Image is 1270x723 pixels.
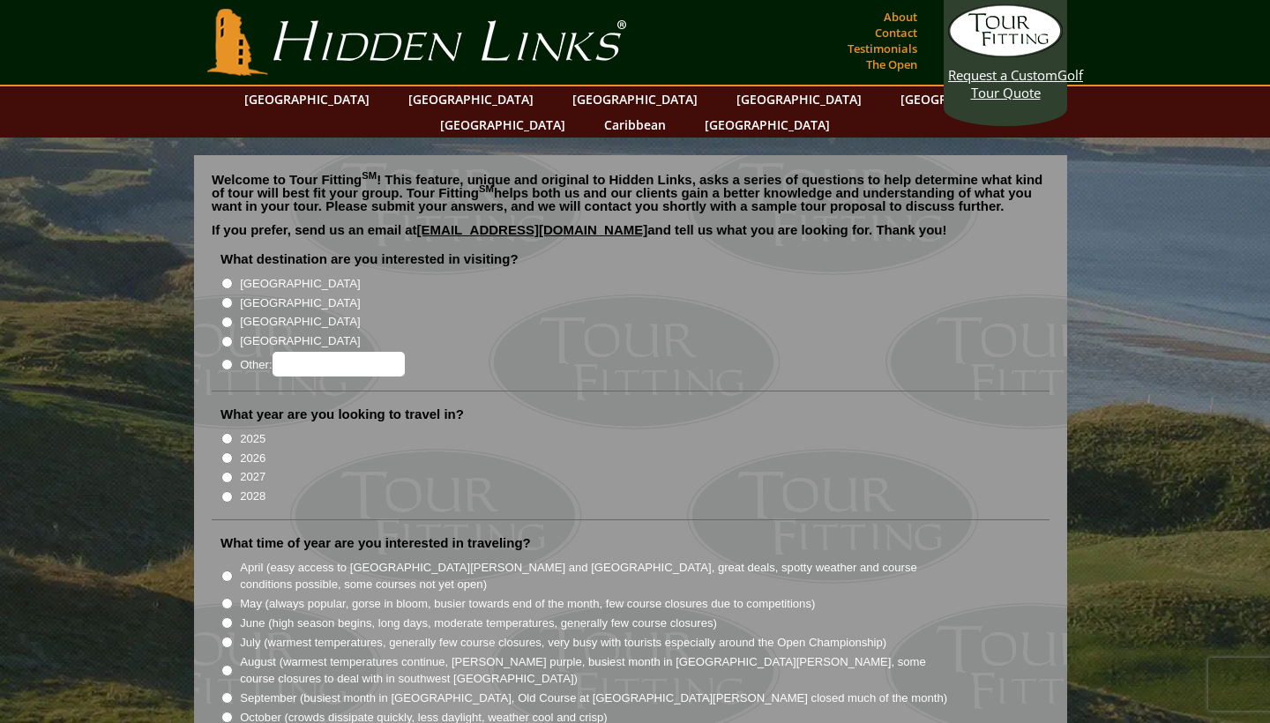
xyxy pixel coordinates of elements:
a: Request a CustomGolf Tour Quote [948,4,1063,101]
a: Testimonials [843,36,922,61]
label: What time of year are you interested in traveling? [220,534,531,552]
span: Request a Custom [948,66,1057,84]
a: [GEOGRAPHIC_DATA] [235,86,378,112]
label: June (high season begins, long days, moderate temperatures, generally few course closures) [240,615,717,632]
label: July (warmest temperatures, generally few course closures, very busy with tourists especially aro... [240,634,886,652]
label: Other: [240,352,404,376]
label: August (warmest temperatures continue, [PERSON_NAME] purple, busiest month in [GEOGRAPHIC_DATA][P... [240,653,949,688]
sup: SM [479,183,494,194]
label: 2027 [240,468,265,486]
input: Other: [273,352,405,376]
a: [GEOGRAPHIC_DATA] [431,112,574,138]
a: [GEOGRAPHIC_DATA] [564,86,706,112]
label: [GEOGRAPHIC_DATA] [240,313,360,331]
label: [GEOGRAPHIC_DATA] [240,332,360,350]
label: September (busiest month in [GEOGRAPHIC_DATA], Old Course at [GEOGRAPHIC_DATA][PERSON_NAME] close... [240,689,947,707]
a: [GEOGRAPHIC_DATA] [892,86,1035,112]
label: 2026 [240,450,265,467]
label: [GEOGRAPHIC_DATA] [240,275,360,293]
label: 2025 [240,430,265,448]
sup: SM [362,170,377,181]
p: Welcome to Tour Fitting ! This feature, unique and original to Hidden Links, asks a series of que... [212,173,1050,212]
a: [GEOGRAPHIC_DATA] [728,86,870,112]
label: What destination are you interested in visiting? [220,250,519,268]
a: The Open [862,52,922,77]
label: April (easy access to [GEOGRAPHIC_DATA][PERSON_NAME] and [GEOGRAPHIC_DATA], great deals, spotty w... [240,559,949,593]
a: [EMAIL_ADDRESS][DOMAIN_NAME] [417,222,648,237]
label: May (always popular, gorse in bloom, busier towards end of the month, few course closures due to ... [240,595,815,613]
label: What year are you looking to travel in? [220,406,464,423]
label: 2028 [240,488,265,505]
a: About [879,4,922,29]
a: [GEOGRAPHIC_DATA] [400,86,542,112]
a: [GEOGRAPHIC_DATA] [696,112,839,138]
label: [GEOGRAPHIC_DATA] [240,294,360,312]
a: Caribbean [595,112,675,138]
a: Contact [870,20,922,45]
p: If you prefer, send us an email at and tell us what you are looking for. Thank you! [212,223,1050,250]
